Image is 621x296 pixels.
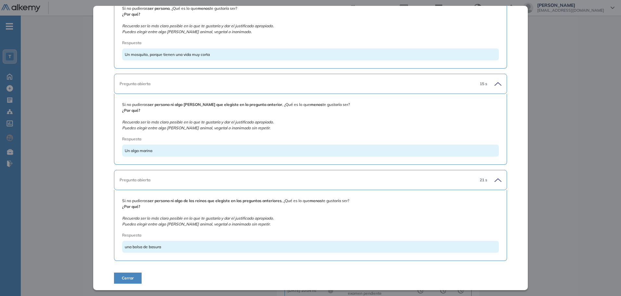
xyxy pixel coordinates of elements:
div: Pregunta abierta [120,177,463,183]
span: Si no pudieras , ¿Qué es lo que te gustaría ser? [122,198,499,227]
div: Pregunta abierta [120,81,463,87]
i: Recuerda ser lo más claro posible en lo que te gustaría y dar el justificado apropiado. Puedes el... [122,23,274,34]
span: 15 s [480,81,487,87]
span: Un mosquito, porque tienen una vida muy corta [125,52,210,57]
b: ser persona ni algo [PERSON_NAME] que elegiste en la pregunta anterior [148,102,282,107]
i: Recuerda ser lo más claro posible en lo que te gustaría y dar el justificado apropiado. Puedes el... [122,120,274,130]
b: ¿Por qué? [122,204,140,209]
b: ¿Por qué? [122,12,140,17]
span: 21 s [480,177,487,183]
span: Cerrar [122,275,134,281]
b: menos [310,102,323,107]
span: Respuesta [122,136,461,142]
span: Si no pudieras , ¿Qué es lo que te gustaría ser? [122,102,499,131]
i: Recuerda ser lo más claro posible en lo que te gustaría y dar el justificado apropiado. Puedes el... [122,216,274,226]
b: ser persona ni algo de los reinos que elegiste en las preguntas anteriores [148,198,282,203]
button: Cerrar [114,273,142,284]
span: una bolsa de basura [125,244,161,249]
span: Respuesta [122,40,461,46]
b: ser persona [148,6,170,11]
b: menos [310,198,322,203]
span: Respuesta [122,232,461,238]
span: Un alga marina [125,148,152,153]
b: ¿Por qué? [122,108,140,113]
b: menos [197,6,210,11]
